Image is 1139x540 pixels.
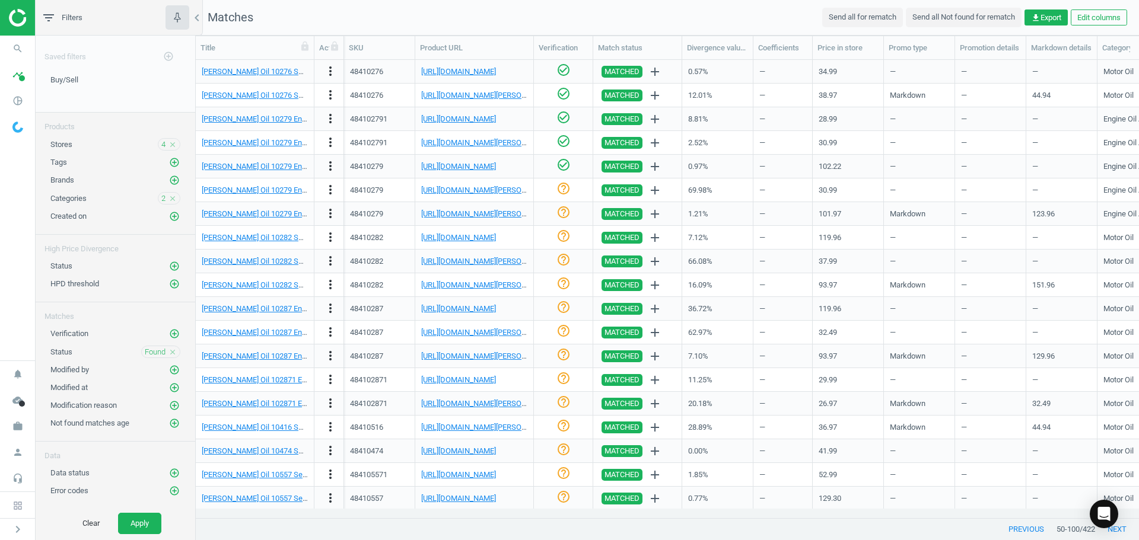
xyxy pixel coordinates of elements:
[202,114,408,123] a: [PERSON_NAME] Oil 10279 Engine Oil Stop Leak, 1 Gallon Jug
[648,159,662,174] i: add
[648,302,662,316] i: add
[7,441,29,464] i: person
[1032,156,1091,177] div: —
[1032,298,1091,319] div: —
[648,183,662,197] i: add
[350,256,383,267] div: 48410282
[7,37,29,60] i: search
[598,43,677,53] div: Match status
[688,108,747,129] div: 8.81%
[961,132,1020,153] div: —
[190,11,204,25] i: chevron_left
[645,465,665,485] button: add
[890,156,949,177] div: —
[605,279,640,291] span: MATCHED
[645,346,665,366] button: add
[648,278,662,292] i: add
[50,175,74,184] span: Brands
[421,328,553,337] a: [URL][DOMAIN_NAME][PERSON_NAME]
[819,298,877,319] div: 119.96
[961,108,1020,129] div: —
[323,277,338,292] i: more_vert
[648,444,662,458] i: add
[350,185,383,196] div: 48410279
[961,274,1020,295] div: —
[7,467,29,490] i: headset_mic
[1025,9,1068,26] button: get_appExport
[645,370,665,390] button: add
[118,513,161,534] button: Apply
[202,446,400,455] a: [PERSON_NAME] Oil 10474 SAE 5W30 Engine Oil, 6 Qt Case
[605,232,640,244] span: MATCHED
[421,399,553,408] a: [URL][DOMAIN_NAME][PERSON_NAME]
[605,208,640,220] span: MATCHED
[961,61,1020,82] div: —
[9,9,93,27] img: ajHJNr6hYgQAAAAASUVORK5CYII=
[1103,232,1134,243] div: Motor Oil
[1103,280,1134,290] div: Motor Oil
[1032,251,1091,271] div: —
[169,418,180,429] i: add_circle_outline
[202,494,469,503] a: [PERSON_NAME] Oil 10557 Semi-Synthetic TC-W3 2-Cycle Land/Sea Oil, Case/4
[819,227,877,248] div: 119.96
[890,85,949,106] div: Markdown
[202,399,438,408] a: [PERSON_NAME] Oil 102871 Engine Oils, 15W40, CK- 4 Diesel Oil, 1 Gal
[421,67,496,76] a: [URL][DOMAIN_NAME]
[196,60,1139,509] div: grid
[201,43,309,53] div: Title
[168,400,180,411] button: add_circle_outline
[7,389,29,411] i: cloud_done
[323,135,338,151] button: more_vert
[605,161,640,172] span: MATCHED
[323,206,338,222] button: more_vert
[161,193,166,204] span: 2
[890,180,949,200] div: —
[421,209,553,218] a: [URL][DOMAIN_NAME][PERSON_NAME]
[7,90,29,112] i: pie_chart_outlined
[645,299,665,319] button: add
[168,417,180,429] button: add_circle_outline
[323,443,338,458] i: more_vert
[1031,13,1041,23] i: get_app
[323,64,338,78] i: more_vert
[687,43,748,53] div: Divergence value, %
[645,417,665,437] button: add
[817,43,879,53] div: Price in store
[7,63,29,86] i: timeline
[759,180,806,200] div: —
[960,43,1021,53] div: Promotion details
[688,156,747,177] div: 0.97%
[323,206,338,221] i: more_vert
[605,184,640,196] span: MATCHED
[890,132,949,153] div: —
[202,352,443,360] a: [PERSON_NAME] Oil 10287 Engine Oils, 15W40 CK- 4 Diesel Oil, 4 Gallon
[11,522,25,536] i: chevron_right
[323,254,338,268] i: more_vert
[323,325,338,339] i: more_vert
[648,65,662,79] i: add
[323,183,338,198] button: more_vert
[421,186,553,194] a: [URL][DOMAIN_NAME][PERSON_NAME]
[759,251,806,271] div: —
[1103,90,1134,101] div: Motor Oil
[50,261,72,270] span: Status
[688,251,747,271] div: 66.08%
[1103,256,1134,267] div: Motor Oil
[645,322,665,343] button: add
[62,12,82,23] span: Filters
[961,203,1020,224] div: —
[648,349,662,363] i: add
[168,278,180,290] button: add_circle_outline
[645,394,665,414] button: add
[50,158,67,167] span: Tags
[819,108,877,129] div: 28.99
[556,87,571,101] i: check_circle_outline
[648,207,662,221] i: add
[202,257,462,266] a: [PERSON_NAME] Oil 10282 SAE 10W-30 Synthetic Blend CK-4 Diesel Oil, 4 Gal
[890,203,949,224] div: Markdown
[323,230,338,244] i: more_vert
[1090,500,1118,528] div: Open Intercom Messenger
[202,233,462,242] a: [PERSON_NAME] Oil 10282 SAE 10W-30 Synthetic Blend CK-4 Diesel Oil, 4 Gal
[890,251,949,271] div: —
[323,254,338,269] button: more_vert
